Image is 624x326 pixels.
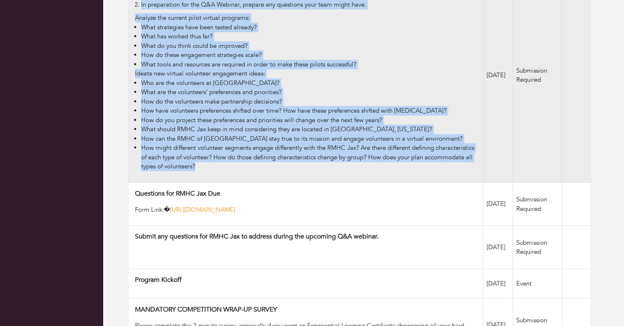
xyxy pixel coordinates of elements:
[141,23,480,32] li: What strategies have been tested already?
[135,190,220,198] h4: Questions for RMHC Jax Due
[135,69,480,78] div: Ideate new virtual volunteer engagement ideas:
[141,134,480,144] li: How can the RMHC of [GEOGRAPHIC_DATA] stay true to its mission and engage volunteers in a virtual...
[141,78,480,88] li: Who are the volunteers at [GEOGRAPHIC_DATA]?
[135,233,378,241] h4: Submit any questions for RMHC Jax to address during the upcoming Q&A webinar.
[141,32,480,41] li: What has worked thus far?
[141,106,480,116] li: How have volunteers preferences shifted over time? How have these preferences shifted with [MEDIC...
[513,269,562,299] td: Event
[141,50,480,60] li: How do these engagement strategies scale?
[135,306,277,314] h4: MANDATORY COMPETITION WRAP-UP SURVEY
[141,97,480,106] li: How do the volunteers make partnership decisions?
[141,60,480,69] li: What tools and resources are required in order to make these pilots successful?
[513,182,562,226] td: Submission Required
[483,182,513,226] td: [DATE]
[483,226,513,269] td: [DATE]
[170,206,235,214] a: [URL][DOMAIN_NAME]
[141,125,480,134] li: What should RMHC Jax keep in mind considering they are located in [GEOGRAPHIC_DATA], [US_STATE]?
[513,226,562,269] td: Submission Required
[483,269,513,299] td: [DATE]
[141,41,480,51] li: What do you think could be improved?
[141,87,480,97] li: What are the volunteers’ preferences and priorities?
[141,143,480,171] li: How might different volunteer segments engage differently with the RMHC Jax? Are there different ...
[135,276,182,284] h4: Program Kickoff
[135,205,480,215] div: Form Link:�
[135,13,480,23] div: Analyze the current pilot virtual programs:
[141,116,480,125] li: How do you project these preferences and priorities will change over the next few years?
